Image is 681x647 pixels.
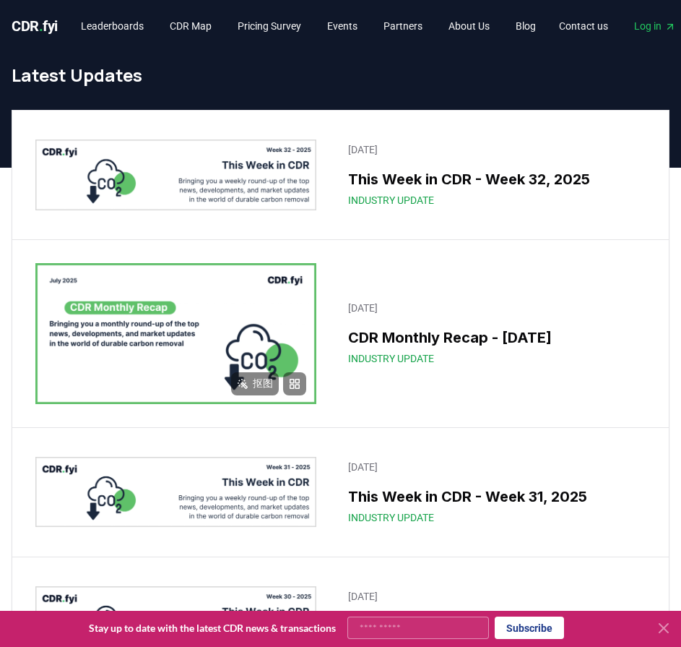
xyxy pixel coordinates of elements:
[339,292,646,374] a: [DATE]CDR Monthly Recap - [DATE]Industry Update
[226,13,313,39] a: Pricing Survey
[35,263,316,404] img: CDR Monthly Recap - July 2025 blog post image
[348,327,637,348] h3: CDR Monthly Recap - [DATE]
[348,510,434,525] span: Industry Update
[39,17,43,35] span: .
[12,17,58,35] span: CDR fyi
[348,301,637,315] p: [DATE]
[504,13,547,39] a: Blog
[35,457,316,527] img: This Week in CDR - Week 31, 2025 blog post image
[339,451,646,534] a: [DATE]This Week in CDR - Week 31, 2025Industry Update
[69,13,155,39] a: Leaderboards
[348,589,637,604] p: [DATE]
[348,486,637,507] h3: This Week in CDR - Week 31, 2025
[69,13,547,39] nav: Main
[12,16,58,36] a: CDR.fyi
[372,13,434,39] a: Partners
[339,134,646,216] a: [DATE]This Week in CDR - Week 32, 2025Industry Update
[316,13,369,39] a: Events
[12,64,669,87] h1: Latest Updates
[348,193,434,207] span: Industry Update
[158,13,223,39] a: CDR Map
[547,13,620,39] a: Contact us
[348,168,637,190] h3: This Week in CDR - Week 32, 2025
[348,460,637,474] p: [DATE]
[437,13,501,39] a: About Us
[348,351,434,366] span: Industry Update
[348,142,637,157] p: [DATE]
[35,140,316,210] img: This Week in CDR - Week 32, 2025 blog post image
[634,19,676,33] span: Log in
